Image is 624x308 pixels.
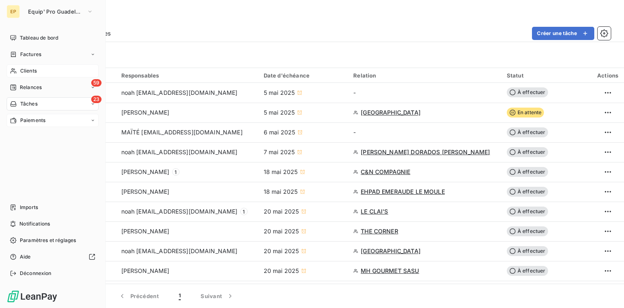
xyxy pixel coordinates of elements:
[7,290,58,303] img: Logo LeanPay
[20,100,38,108] span: Tâches
[20,237,76,244] span: Paramètres et réglages
[121,207,238,216] span: noah [EMAIL_ADDRESS][DOMAIN_NAME]
[507,87,548,97] span: À effectuer
[264,128,295,136] span: 6 mai 2025
[179,292,181,300] span: 1
[20,34,58,42] span: Tableau de bord
[7,5,20,18] div: EP
[7,64,99,78] a: Clients
[20,84,42,91] span: Relances
[348,83,502,103] td: -
[121,227,170,235] span: [PERSON_NAME]
[7,114,99,127] a: Paiements
[28,8,83,15] span: Equip' Pro Guadeloupe
[121,168,170,176] span: [PERSON_NAME]
[20,51,41,58] span: Factures
[108,287,169,305] button: Précédent
[264,247,299,255] span: 20 mai 2025
[596,72,619,79] div: Actions
[20,204,38,211] span: Imports
[348,122,502,142] td: -
[361,108,421,117] span: [GEOGRAPHIC_DATA]
[264,72,344,79] div: Date d'échéance
[361,168,410,176] span: C&N COMPAGNIE
[361,227,398,235] span: THE CORNER
[121,188,170,196] span: [PERSON_NAME]
[264,207,299,216] span: 20 mai 2025
[20,117,45,124] span: Paiements
[264,168,298,176] span: 18 mai 2025
[507,187,548,197] span: À effectuer
[7,81,99,94] a: 59Relances
[172,168,180,176] span: 1
[264,108,295,117] span: 5 mai 2025
[507,127,548,137] span: À effectuer
[361,267,419,275] span: MH GOURMET SASU
[353,72,497,79] div: Relation
[507,108,544,118] span: En attente
[361,207,388,216] span: LE CLAI'S
[507,147,548,157] span: À effectuer
[507,266,548,276] span: À effectuer
[361,188,444,196] span: EHPAD EMERAUDE LE MOULE
[7,48,99,61] a: Factures
[264,148,295,156] span: 7 mai 2025
[121,72,254,79] div: Responsables
[191,287,244,305] button: Suivant
[7,250,99,263] a: Aide
[121,108,170,117] span: [PERSON_NAME]
[361,247,421,255] span: [GEOGRAPHIC_DATA]
[121,148,238,156] span: noah [EMAIL_ADDRESS][DOMAIN_NAME]
[20,67,37,75] span: Clients
[7,31,99,45] a: Tableau de bord
[507,72,587,79] div: Statut
[507,167,548,177] span: À effectuer
[507,226,548,236] span: À effectuer
[19,220,50,228] span: Notifications
[264,89,295,97] span: 5 mai 2025
[121,89,238,97] span: noah [EMAIL_ADDRESS][DOMAIN_NAME]
[121,128,243,136] span: MAÏTÉ [EMAIL_ADDRESS][DOMAIN_NAME]
[532,27,594,40] button: Créer une tâche
[361,148,490,156] span: [PERSON_NAME] DORADOS [PERSON_NAME]
[7,201,99,214] a: Imports
[91,96,102,103] span: 23
[169,287,191,305] button: 1
[240,208,248,215] span: 1
[264,188,298,196] span: 18 mai 2025
[264,267,299,275] span: 20 mai 2025
[507,207,548,216] span: À effectuer
[91,79,102,87] span: 59
[7,97,99,111] a: 23Tâches
[121,247,238,255] span: noah [EMAIL_ADDRESS][DOMAIN_NAME]
[507,246,548,256] span: À effectuer
[121,267,170,275] span: [PERSON_NAME]
[20,270,52,277] span: Déconnexion
[596,280,616,300] iframe: Intercom live chat
[20,253,31,261] span: Aide
[7,234,99,247] a: Paramètres et réglages
[264,227,299,235] span: 20 mai 2025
